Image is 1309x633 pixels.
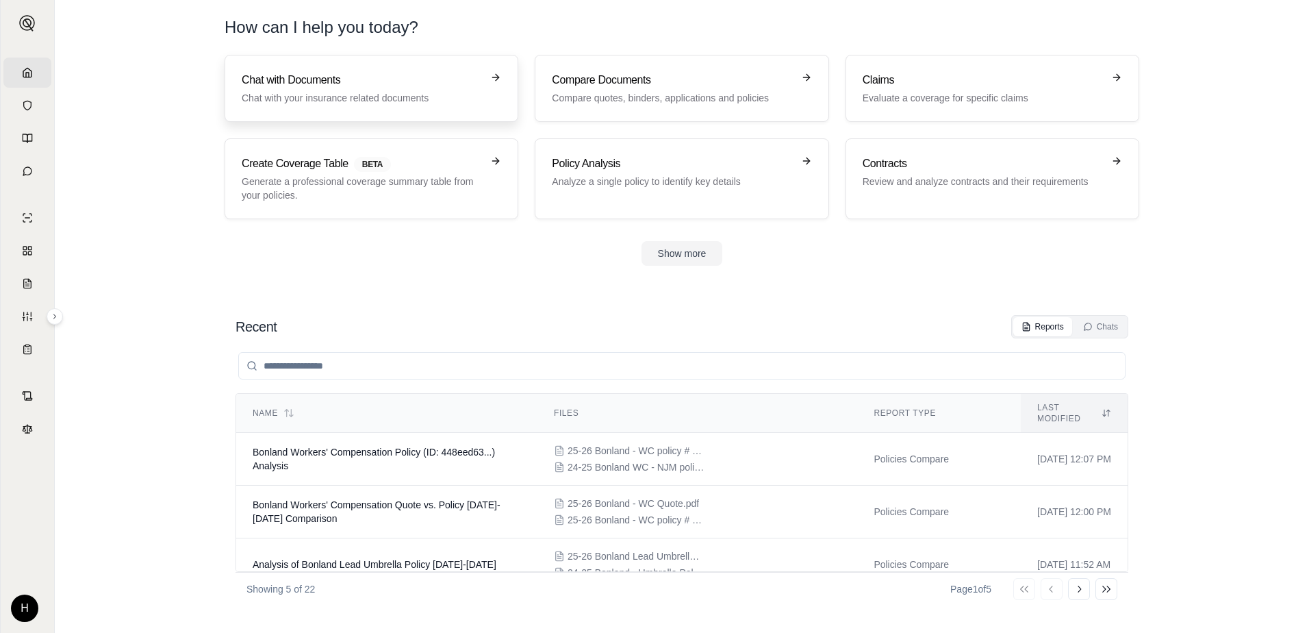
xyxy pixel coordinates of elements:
[568,460,704,474] span: 24-25 Bonland WC - NJM policy 1037283 agents copy.pdf
[11,595,38,622] div: H
[950,582,991,596] div: Page 1 of 5
[568,497,699,510] span: 25-26 Bonland - WC Quote.pdf
[857,433,1021,486] td: Policies Compare
[863,91,1103,105] p: Evaluate a coverage for specific claims
[246,582,315,596] p: Showing 5 of 22
[857,538,1021,591] td: Policies Compare
[1037,402,1111,424] div: Last modified
[3,414,51,444] a: Legal Search Engine
[535,55,828,122] a: Compare DocumentsCompare quotes, binders, applications and policies
[641,241,723,266] button: Show more
[354,157,391,172] span: BETA
[1021,321,1064,332] div: Reports
[242,175,482,202] p: Generate a professional coverage summary table from your policies.
[1021,538,1128,591] td: [DATE] 11:52 AM
[857,394,1021,433] th: Report Type
[846,55,1139,122] a: ClaimsEvaluate a coverage for specific claims
[1083,321,1118,332] div: Chats
[3,203,51,233] a: Single Policy
[552,91,792,105] p: Compare quotes, binders, applications and policies
[1013,317,1072,336] button: Reports
[14,10,41,37] button: Expand sidebar
[242,91,482,105] p: Chat with your insurance related documents
[863,156,1103,172] h3: Contracts
[1021,433,1128,486] td: [DATE] 12:07 PM
[3,269,51,299] a: Claim Coverage
[3,381,51,411] a: Contract Analysis
[863,175,1103,188] p: Review and analyze contracts and their requirements
[225,138,518,219] a: Create Coverage TableBETAGenerate a professional coverage summary table from your policies.
[537,394,857,433] th: Files
[3,236,51,266] a: Policy Comparisons
[552,72,792,88] h3: Compare Documents
[568,566,704,580] span: 24-25 Bonland - Umbrella Policy (agent).pdf
[535,138,828,219] a: Policy AnalysisAnalyze a single policy to identify key details
[863,72,1103,88] h3: Claims
[225,16,418,38] h1: How can I help you today?
[253,408,521,419] div: Name
[3,90,51,121] a: Documents Vault
[1021,486,1128,538] td: [DATE] 12:00 PM
[552,175,792,188] p: Analyze a single policy to identify key details
[568,513,704,527] span: 25-26 Bonland - WC policy # 8033847669.pdf
[253,559,496,570] span: Analysis of Bonland Lead Umbrella Policy 2025-2026
[253,499,500,524] span: Bonland Workers' Compensation Quote vs. Policy 2025-2026 Comparison
[857,486,1021,538] td: Policies Compare
[3,156,51,186] a: Chat
[225,55,518,122] a: Chat with DocumentsChat with your insurance related documents
[3,58,51,88] a: Home
[236,317,277,336] h2: Recent
[3,123,51,153] a: Prompt Library
[3,301,51,332] a: Custom Report
[47,308,63,325] button: Expand sidebar
[242,156,482,172] h3: Create Coverage Table
[3,334,51,364] a: Coverage Table
[1075,317,1126,336] button: Chats
[19,15,36,32] img: Expand sidebar
[568,444,704,458] span: 25-26 Bonland - WC policy # 8033847669.pdf
[568,549,704,563] span: 25-26 Bonland Lead Umbrella policy # 7094410930.pdf
[253,447,495,471] span: Bonland Workers' Compensation Policy (ID: 448eed63...) Analysis
[846,138,1139,219] a: ContractsReview and analyze contracts and their requirements
[552,156,792,172] h3: Policy Analysis
[242,72,482,88] h3: Chat with Documents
